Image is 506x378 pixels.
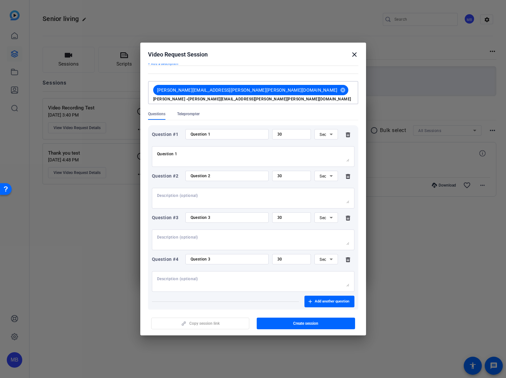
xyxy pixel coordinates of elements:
[320,174,326,179] span: Sec
[320,216,326,220] span: Sec
[277,257,306,262] input: Time
[191,215,263,220] input: Enter your question here
[152,214,182,221] div: Question #3
[320,132,326,137] span: Sec
[277,173,306,179] input: Time
[191,132,263,137] input: Enter your question here
[257,318,355,329] button: Create session
[293,321,318,326] span: Create session
[148,51,358,58] div: Video Request Session
[152,255,182,263] div: Question #4
[277,215,306,220] input: Time
[351,51,358,58] mat-icon: close
[148,61,358,66] p: + Add a description
[157,87,338,93] span: [PERSON_NAME][EMAIL_ADDRESS][PERSON_NAME][PERSON_NAME][DOMAIN_NAME]
[320,257,326,262] span: Sec
[153,97,353,102] input: Send invitation to (enter email address here)
[191,173,263,179] input: Enter your question here
[148,111,165,117] span: Questions
[191,257,263,262] input: Enter your question here
[277,132,306,137] input: Time
[152,172,182,180] div: Question #2
[152,130,182,138] div: Question #1
[304,296,354,307] button: Add another question
[337,87,348,93] mat-icon: cancel
[315,299,349,304] span: Add another question
[177,111,200,117] span: Teleprompter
